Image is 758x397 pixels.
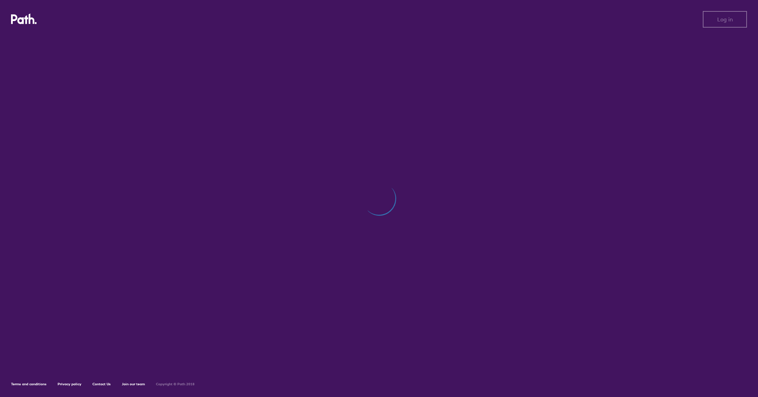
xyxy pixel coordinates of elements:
a: Terms and conditions [11,382,47,386]
span: Log in [717,16,733,22]
a: Privacy policy [58,382,81,386]
h6: Copyright © Path 2018 [156,382,195,386]
a: Join our team [122,382,145,386]
button: Log in [703,11,747,28]
a: Contact Us [92,382,111,386]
